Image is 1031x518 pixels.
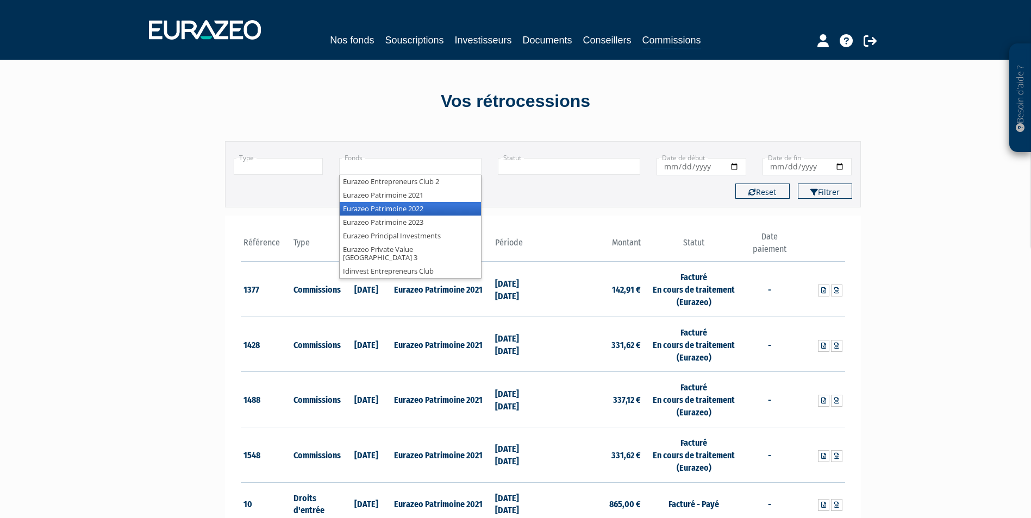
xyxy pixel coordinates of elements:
[341,372,392,427] td: [DATE]
[643,262,744,317] td: Facturé En cours de traitement (Eurazeo)
[291,262,341,317] td: Commissions
[391,262,492,317] td: Eurazeo Patrimoine 2021
[543,372,643,427] td: 337,12 €
[341,427,392,482] td: [DATE]
[643,317,744,372] td: Facturé En cours de traitement (Eurazeo)
[744,317,795,372] td: -
[735,184,790,199] button: Reset
[341,317,392,372] td: [DATE]
[241,231,291,262] th: Référence
[523,33,572,48] a: Documents
[492,372,543,427] td: [DATE] [DATE]
[543,427,643,482] td: 331,62 €
[340,202,481,216] li: Eurazeo Patrimoine 2022
[340,188,481,202] li: Eurazeo Patrimoine 2021
[206,89,826,114] div: Vos rétrocessions
[543,317,643,372] td: 331,62 €
[385,33,443,48] a: Souscriptions
[241,262,291,317] td: 1377
[391,317,492,372] td: Eurazeo Patrimoine 2021
[492,231,543,262] th: Période
[492,262,543,317] td: [DATE] [DATE]
[291,427,341,482] td: Commissions
[241,317,291,372] td: 1428
[642,33,701,49] a: Commissions
[643,427,744,482] td: Facturé En cours de traitement (Eurazeo)
[340,243,481,264] li: Eurazeo Private Value [GEOGRAPHIC_DATA] 3
[744,262,795,317] td: -
[391,427,492,482] td: Eurazeo Patrimoine 2021
[744,231,795,262] th: Date paiement
[291,372,341,427] td: Commissions
[543,231,643,262] th: Montant
[583,33,632,48] a: Conseillers
[241,372,291,427] td: 1488
[291,317,341,372] td: Commissions
[543,262,643,317] td: 142,91 €
[744,427,795,482] td: -
[149,20,261,40] img: 1732889491-logotype_eurazeo_blanc_rvb.png
[330,33,374,48] a: Nos fonds
[340,216,481,229] li: Eurazeo Patrimoine 2023
[798,184,852,199] button: Filtrer
[341,262,392,317] td: [DATE]
[643,231,744,262] th: Statut
[643,372,744,427] td: Facturé En cours de traitement (Eurazeo)
[340,264,481,278] li: Idinvest Entrepreneurs Club
[291,231,341,262] th: Type
[454,33,511,48] a: Investisseurs
[241,427,291,482] td: 1548
[340,175,481,188] li: Eurazeo Entrepreneurs Club 2
[340,229,481,243] li: Eurazeo Principal Investments
[492,427,543,482] td: [DATE] [DATE]
[391,372,492,427] td: Eurazeo Patrimoine 2021
[1014,49,1027,147] p: Besoin d'aide ?
[492,317,543,372] td: [DATE] [DATE]
[744,372,795,427] td: -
